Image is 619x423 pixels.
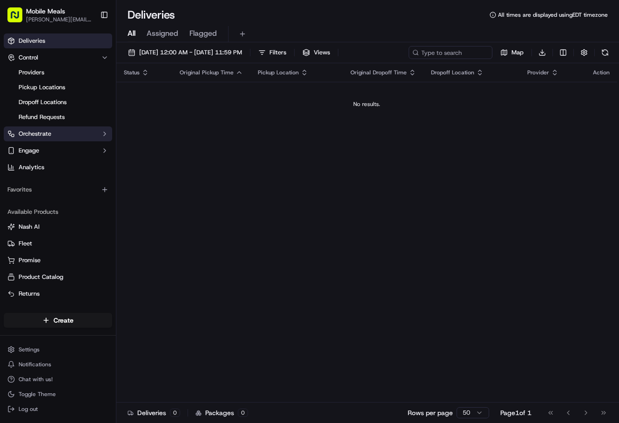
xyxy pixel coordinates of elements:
[120,100,613,108] div: No results.
[4,4,96,26] button: Mobile Meals[PERSON_NAME][EMAIL_ADDRESS][DOMAIN_NAME]
[431,69,474,76] span: Dropoff Location
[19,273,63,281] span: Product Catalog
[4,219,112,234] button: Nash AI
[4,373,112,386] button: Chat with us!
[7,273,108,281] a: Product Catalog
[139,48,242,57] span: [DATE] 12:00 AM - [DATE] 11:59 PM
[19,376,53,383] span: Chat with us!
[4,403,112,416] button: Log out
[19,135,71,144] span: Knowledge Base
[599,46,612,59] button: Refresh
[170,409,180,417] div: 0
[19,290,40,298] span: Returns
[9,89,26,106] img: 1736555255976-a54dd68f-1ca7-489b-9aae-adbdc363a1c4
[88,135,149,144] span: API Documentation
[9,9,28,28] img: Nash
[408,408,453,417] p: Rows per page
[19,53,38,62] span: Control
[4,358,112,371] button: Notifications
[19,130,51,138] span: Orchestrate
[4,182,112,197] div: Favorites
[4,205,112,219] div: Available Products
[19,239,32,248] span: Fleet
[124,69,140,76] span: Status
[258,69,299,76] span: Pickup Location
[6,131,75,148] a: 📗Knowledge Base
[32,89,153,98] div: Start new chat
[4,286,112,301] button: Returns
[128,7,175,22] h1: Deliveries
[9,136,17,143] div: 📗
[19,346,40,353] span: Settings
[7,290,108,298] a: Returns
[593,69,610,76] div: Action
[19,223,40,231] span: Nash AI
[19,256,40,264] span: Promise
[158,92,169,103] button: Start new chat
[24,60,168,70] input: Got a question? Start typing here...
[19,163,44,172] span: Analytics
[527,69,549,76] span: Provider
[93,158,113,165] span: Pylon
[19,83,65,92] span: Pickup Locations
[496,46,528,59] button: Map
[19,146,39,155] span: Engage
[147,28,178,39] span: Assigned
[500,408,532,417] div: Page 1 of 1
[19,98,67,106] span: Dropoff Locations
[4,253,112,268] button: Promise
[19,405,38,413] span: Log out
[4,343,112,356] button: Settings
[4,33,112,48] a: Deliveries
[7,239,108,248] a: Fleet
[128,28,135,39] span: All
[4,236,112,251] button: Fleet
[19,361,51,368] span: Notifications
[4,313,112,328] button: Create
[128,408,180,417] div: Deliveries
[350,69,407,76] span: Original Dropoff Time
[124,46,246,59] button: [DATE] 12:00 AM - [DATE] 11:59 PM
[189,28,217,39] span: Flagged
[4,50,112,65] button: Control
[4,126,112,141] button: Orchestrate
[7,223,108,231] a: Nash AI
[75,131,153,148] a: 💻API Documentation
[4,270,112,284] button: Product Catalog
[238,409,248,417] div: 0
[4,143,112,158] button: Engage
[269,48,286,57] span: Filters
[66,157,113,165] a: Powered byPylon
[195,408,248,417] div: Packages
[19,390,56,398] span: Toggle Theme
[15,96,101,109] a: Dropoff Locations
[26,7,65,16] button: Mobile Meals
[15,66,101,79] a: Providers
[15,111,101,124] a: Refund Requests
[254,46,290,59] button: Filters
[79,136,86,143] div: 💻
[32,98,118,106] div: We're available if you need us!
[19,68,44,77] span: Providers
[54,316,74,325] span: Create
[9,37,169,52] p: Welcome 👋
[19,37,45,45] span: Deliveries
[4,388,112,401] button: Toggle Theme
[511,48,524,57] span: Map
[180,69,234,76] span: Original Pickup Time
[7,256,108,264] a: Promise
[26,16,93,23] button: [PERSON_NAME][EMAIL_ADDRESS][DOMAIN_NAME]
[409,46,492,59] input: Type to search
[15,81,101,94] a: Pickup Locations
[19,113,65,121] span: Refund Requests
[314,48,330,57] span: Views
[4,160,112,175] a: Analytics
[298,46,334,59] button: Views
[498,11,608,19] span: All times are displayed using EDT timezone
